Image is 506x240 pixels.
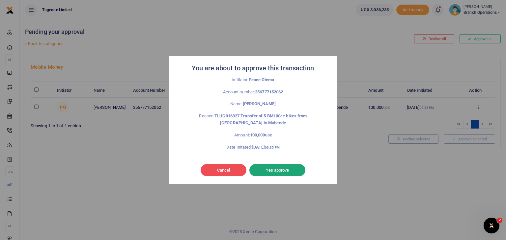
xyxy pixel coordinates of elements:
small: 03:35 PM [265,146,280,149]
button: Cancel [201,164,246,177]
strong: [PERSON_NAME] [243,101,276,106]
strong: TLUG016927 Transfer of 5 BM100cc bikes from [GEOGRAPHIC_DATA] to Mubende [214,113,307,125]
p: Date Initated: [183,144,323,151]
strong: [DATE] [252,145,279,150]
p: Inititator: [183,77,323,84]
button: Yes approve [249,164,305,177]
strong: 100,000 [250,132,272,137]
span: 2 [497,218,502,223]
strong: Peace Otema [249,77,274,82]
p: Reason: [183,113,323,127]
p: Account number: [183,89,323,96]
h2: You are about to approve this transaction [192,62,314,74]
small: UGX [265,133,272,137]
iframe: Intercom live chat [484,218,499,233]
p: Amount: [183,132,323,139]
p: Name: [183,101,323,108]
strong: 256777152062 [255,89,283,94]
